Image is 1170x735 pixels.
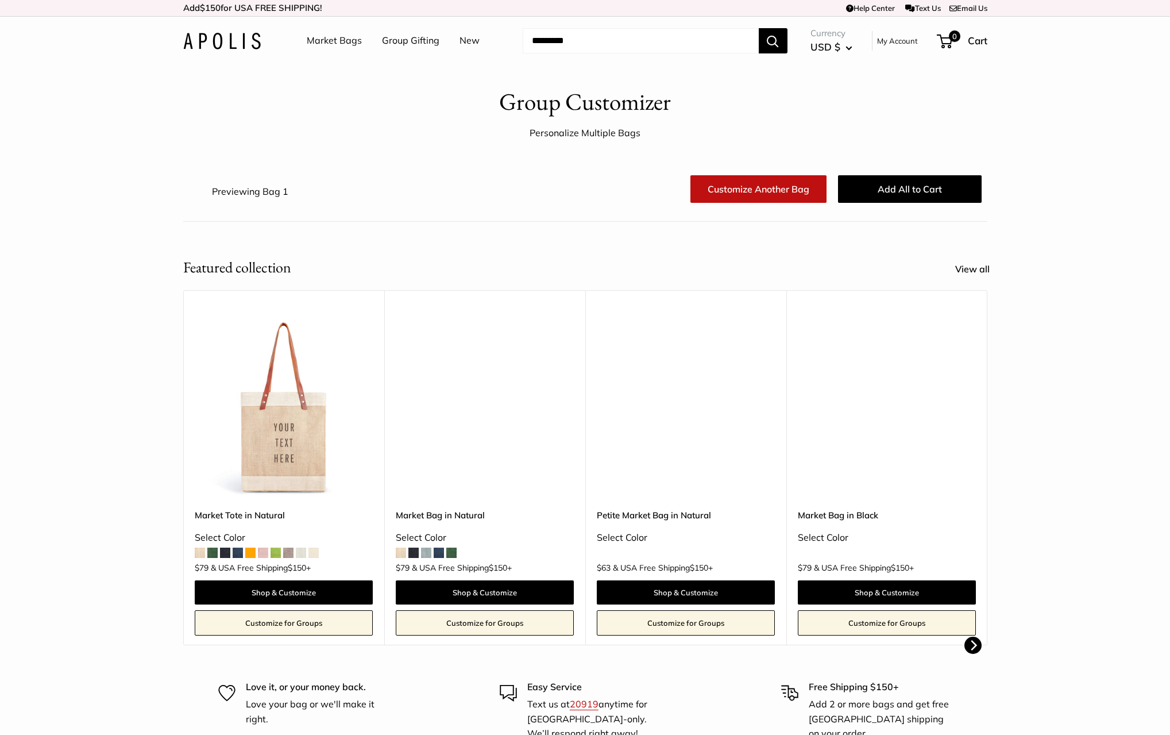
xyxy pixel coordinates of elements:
span: USD $ [810,41,840,53]
button: Search [759,28,787,53]
a: 20919 [570,698,598,710]
button: Add All to Cart [838,175,982,203]
p: Love it, or your money back. [246,680,389,695]
span: & USA Free Shipping + [814,564,914,572]
a: Petite Market Bag in NaturalPetite Market Bag in Natural [597,319,775,497]
p: Easy Service [527,680,671,695]
button: Next [964,637,982,654]
div: Select Color [195,529,373,547]
a: Market Tote in Natural [195,509,373,522]
input: Search... [523,28,759,53]
span: $150 [690,563,708,573]
a: Text Us [905,3,940,13]
span: $63 [597,563,611,573]
h1: Group Customizer [499,85,671,119]
a: Market Bag in BlackMarket Bag in Black [798,319,976,497]
span: & USA Free Shipping + [211,564,311,572]
span: $150 [288,563,306,573]
button: USD $ [810,38,852,56]
div: Personalize Multiple Bags [530,125,640,142]
a: 0 Cart [938,32,987,50]
span: Currency [810,25,852,41]
a: Customize Another Bag [690,175,827,203]
a: Shop & Customize [597,580,775,605]
a: New [459,32,480,49]
a: Market Bag in Black [798,509,976,522]
span: $79 [396,563,410,573]
span: & USA Free Shipping + [412,564,512,572]
a: Customize for Groups [195,610,373,636]
a: Customize for Groups [798,610,976,636]
a: Market Bag in NaturalMarket Bag in Natural [396,319,574,497]
img: description_Make it yours with custom printed text. [195,319,373,497]
a: Shop & Customize [396,580,574,605]
a: Shop & Customize [798,580,976,605]
p: Love your bag or we'll make it right. [246,697,389,726]
a: description_Make it yours with custom printed text.Market Tote in Natural [195,319,373,497]
span: $79 [798,563,812,573]
a: Market Bag in Natural [396,509,574,522]
a: Market Bags [307,32,362,49]
a: Email Us [949,3,987,13]
a: Customize for Groups [597,610,775,636]
span: & USA Free Shipping + [613,564,713,572]
a: Group Gifting [382,32,439,49]
span: $150 [200,2,221,13]
h2: Featured collection [183,256,291,279]
a: Customize for Groups [396,610,574,636]
span: $79 [195,563,208,573]
a: Shop & Customize [195,580,373,605]
a: View all [955,261,1002,278]
span: 0 [948,30,960,42]
div: Select Color [396,529,574,547]
span: Cart [968,34,987,47]
span: $150 [891,563,909,573]
a: Petite Market Bag in Natural [597,509,775,522]
p: Free Shipping $150+ [809,680,952,695]
img: Apolis [183,33,261,49]
a: Help Center [846,3,895,13]
a: My Account [877,34,918,48]
span: $150 [489,563,507,573]
span: Previewing Bag 1 [212,186,288,197]
div: Select Color [798,529,976,547]
div: Select Color [597,529,775,547]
